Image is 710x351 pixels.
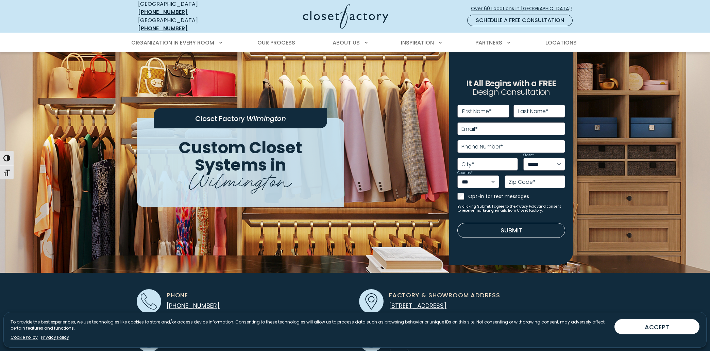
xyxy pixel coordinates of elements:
[425,311,434,319] span: NC
[614,319,699,334] button: ACCEPT
[189,163,292,194] span: Wilmington
[41,334,69,340] a: Privacy Policy
[131,39,214,47] span: Organization in Every Room
[333,39,360,47] span: About Us
[303,4,388,29] img: Closet Factory Logo
[545,39,577,47] span: Locations
[389,301,446,310] span: [STREET_ADDRESS]
[466,78,556,89] span: It All Begins with a FREE
[126,33,584,52] nav: Primary Menu
[509,179,536,185] label: Zip Code
[473,87,550,98] span: Design Consultation
[461,126,478,132] label: Email
[11,334,38,340] a: Cookie Policy
[247,114,286,123] span: Wilmington
[471,5,578,12] span: Over 60 Locations in [GEOGRAPHIC_DATA]!
[389,291,500,300] span: Factory & Showroom Address
[468,193,565,200] label: Opt-in for text messages
[515,204,539,209] a: Privacy Policy
[389,301,455,319] a: [STREET_ADDRESS] Wilmington,NC 28405
[257,39,295,47] span: Our Process
[179,136,302,176] span: Custom Closet Systems in
[467,15,573,26] a: Schedule a Free Consultation
[518,109,548,114] label: Last Name
[462,109,492,114] label: First Name
[138,24,188,32] a: [PHONE_NUMBER]
[523,154,534,157] label: State
[11,319,609,331] p: To provide the best experiences, we use technologies like cookies to store and/or access device i...
[389,311,423,319] span: Wilmington
[138,16,237,33] div: [GEOGRAPHIC_DATA]
[471,3,578,15] a: Over 60 Locations in [GEOGRAPHIC_DATA]!
[457,205,565,213] small: By clicking Submit, I agree to the and consent to receive marketing emails from Closet Factory.
[167,301,220,310] a: [PHONE_NUMBER]
[435,311,455,319] span: 28405
[461,144,503,150] label: Phone Number
[461,162,474,167] label: City
[401,39,434,47] span: Inspiration
[195,114,245,123] span: Closet Factory
[457,171,473,175] label: Country
[457,223,565,238] button: Submit
[138,8,188,16] a: [PHONE_NUMBER]
[475,39,502,47] span: Partners
[167,291,188,300] span: Phone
